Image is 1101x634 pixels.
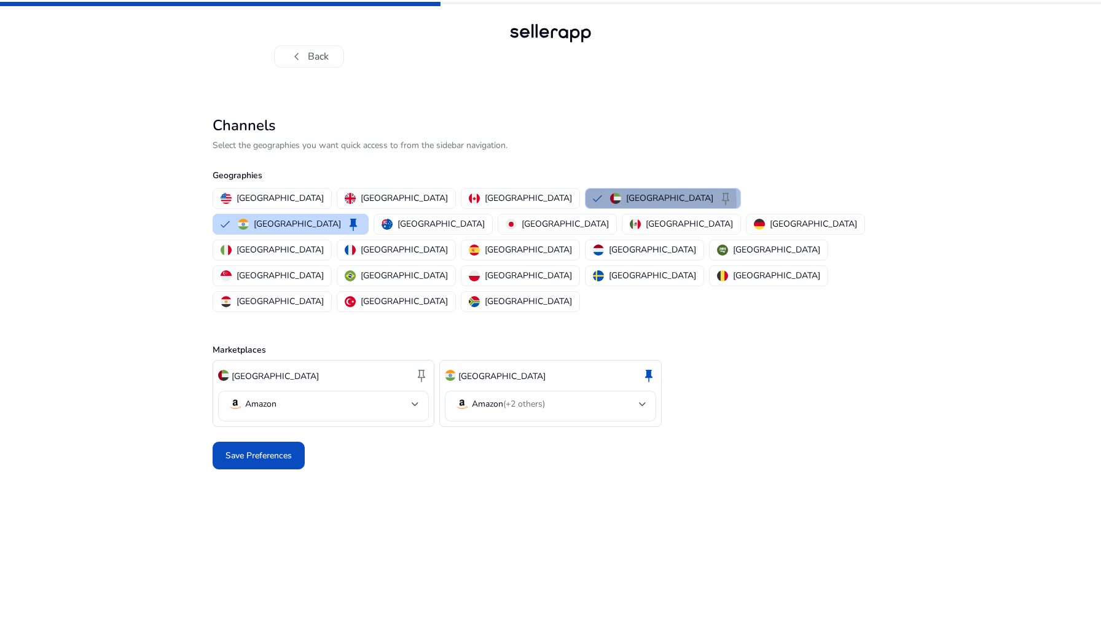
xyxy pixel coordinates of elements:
[213,139,888,152] p: Select the geographies you want quick access to from the sidebar navigation.
[361,243,448,256] p: [GEOGRAPHIC_DATA]
[718,191,733,206] span: keep
[213,169,888,182] p: Geographies
[414,368,429,383] span: keep
[361,269,448,282] p: [GEOGRAPHIC_DATA]
[610,193,621,204] img: ae.svg
[609,269,696,282] p: [GEOGRAPHIC_DATA]
[345,193,356,204] img: uk.svg
[218,370,229,381] img: ae.svg
[237,295,324,308] p: [GEOGRAPHIC_DATA]
[361,192,448,205] p: [GEOGRAPHIC_DATA]
[237,269,324,282] p: [GEOGRAPHIC_DATA]
[503,398,545,410] span: (+2 others)
[213,442,305,469] button: Save Preferences
[382,219,393,230] img: au.svg
[593,270,604,281] img: se.svg
[717,245,728,256] img: sa.svg
[469,193,480,204] img: ca.svg
[398,217,485,230] p: [GEOGRAPHIC_DATA]
[485,192,572,205] p: [GEOGRAPHIC_DATA]
[646,217,733,230] p: [GEOGRAPHIC_DATA]
[469,270,480,281] img: pl.svg
[289,49,304,64] span: chevron_left
[469,296,480,307] img: za.svg
[485,295,572,308] p: [GEOGRAPHIC_DATA]
[238,219,249,230] img: in.svg
[626,192,713,205] p: [GEOGRAPHIC_DATA]
[345,270,356,281] img: br.svg
[221,193,232,204] img: us.svg
[609,243,696,256] p: [GEOGRAPHIC_DATA]
[770,217,857,230] p: [GEOGRAPHIC_DATA]
[237,192,324,205] p: [GEOGRAPHIC_DATA]
[274,45,344,68] button: chevron_leftBack
[345,296,356,307] img: tr.svg
[254,217,341,230] p: [GEOGRAPHIC_DATA]
[455,397,469,412] img: amazon.svg
[733,243,820,256] p: [GEOGRAPHIC_DATA]
[346,217,361,232] span: keep
[237,243,324,256] p: [GEOGRAPHIC_DATA]
[213,117,888,135] h2: Channels
[221,245,232,256] img: it.svg
[472,399,545,410] p: Amazon
[225,449,292,462] span: Save Preferences
[469,245,480,256] img: es.svg
[245,399,276,410] p: Amazon
[345,245,356,256] img: fr.svg
[485,243,572,256] p: [GEOGRAPHIC_DATA]
[361,295,448,308] p: [GEOGRAPHIC_DATA]
[445,370,456,381] img: in.svg
[485,269,572,282] p: [GEOGRAPHIC_DATA]
[221,270,232,281] img: sg.svg
[630,219,641,230] img: mx.svg
[733,269,820,282] p: [GEOGRAPHIC_DATA]
[717,270,728,281] img: be.svg
[506,219,517,230] img: jp.svg
[522,217,609,230] p: [GEOGRAPHIC_DATA]
[458,370,546,383] p: [GEOGRAPHIC_DATA]
[641,368,656,383] span: keep
[754,219,765,230] img: de.svg
[228,397,243,412] img: amazon.svg
[221,296,232,307] img: eg.svg
[232,370,319,383] p: [GEOGRAPHIC_DATA]
[213,343,888,356] p: Marketplaces
[593,245,604,256] img: nl.svg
